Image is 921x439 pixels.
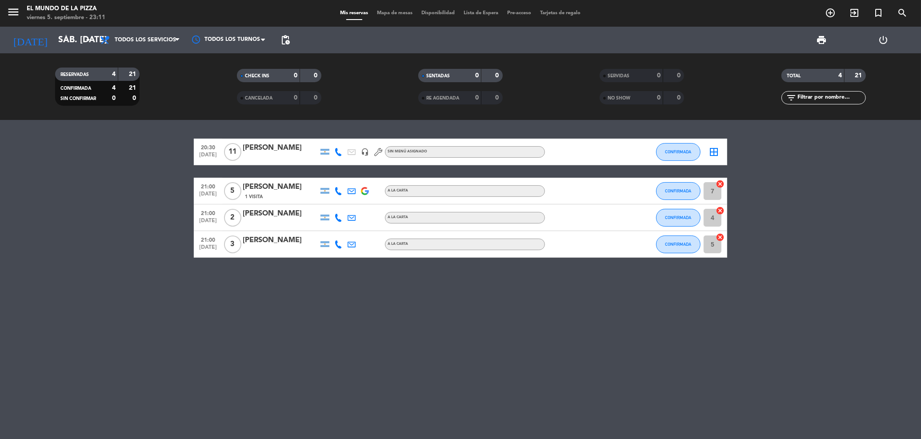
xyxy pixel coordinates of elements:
[426,96,459,100] span: RE AGENDADA
[657,72,661,79] strong: 0
[855,72,864,79] strong: 21
[426,74,450,78] span: SENTADAS
[197,234,219,244] span: 21:00
[197,218,219,228] span: [DATE]
[608,96,630,100] span: NO SHOW
[873,8,884,18] i: turned_in_not
[460,11,503,16] span: Lista de Espera
[503,11,536,16] span: Pre-acceso
[388,216,408,219] span: A LA CARTA
[373,11,417,16] span: Mapa de mesas
[496,72,501,79] strong: 0
[496,95,501,101] strong: 0
[665,242,692,247] span: CONFIRMADA
[797,93,865,103] input: Filtrar por nombre...
[224,209,241,227] span: 2
[224,143,241,161] span: 11
[825,8,836,18] i: add_circle_outline
[112,85,116,91] strong: 4
[224,235,241,253] span: 3
[388,189,408,192] span: A LA CARTA
[417,11,460,16] span: Disponibilidad
[816,35,827,45] span: print
[245,96,272,100] span: CANCELADA
[7,5,20,19] i: menu
[197,208,219,218] span: 21:00
[838,72,842,79] strong: 4
[361,148,369,156] i: headset_mic
[243,142,318,154] div: [PERSON_NAME]
[314,72,319,79] strong: 0
[716,233,725,242] i: cancel
[27,13,105,22] div: viernes 5. septiembre - 23:11
[361,187,369,195] img: google-logo.png
[677,72,682,79] strong: 0
[7,5,20,22] button: menu
[83,35,93,45] i: arrow_drop_down
[280,35,291,45] span: pending_actions
[129,71,138,77] strong: 21
[665,188,692,193] span: CONFIRMADA
[536,11,585,16] span: Tarjetas de regalo
[27,4,105,13] div: El Mundo de la Pizza
[197,244,219,255] span: [DATE]
[129,85,138,91] strong: 21
[897,8,908,18] i: search
[656,209,701,227] button: CONFIRMADA
[60,86,91,91] span: CONFIRMADA
[853,27,915,53] div: LOG OUT
[656,182,701,200] button: CONFIRMADA
[197,181,219,191] span: 21:00
[786,92,797,103] i: filter_list
[197,142,219,152] span: 20:30
[665,215,692,220] span: CONFIRMADA
[716,206,725,215] i: cancel
[657,95,661,101] strong: 0
[245,193,263,200] span: 1 Visita
[608,74,629,78] span: SERVIDAS
[849,8,860,18] i: exit_to_app
[132,95,138,101] strong: 0
[245,74,269,78] span: CHECK INS
[787,74,801,78] span: TOTAL
[243,181,318,193] div: [PERSON_NAME]
[294,95,297,101] strong: 0
[243,235,318,246] div: [PERSON_NAME]
[388,150,427,153] span: Sin menú asignado
[115,37,176,43] span: Todos los servicios
[475,72,479,79] strong: 0
[224,182,241,200] span: 5
[60,72,89,77] span: RESERVADAS
[112,71,116,77] strong: 4
[388,242,408,246] span: A LA CARTA
[197,152,219,162] span: [DATE]
[656,235,701,253] button: CONFIRMADA
[677,95,682,101] strong: 0
[294,72,297,79] strong: 0
[243,208,318,219] div: [PERSON_NAME]
[197,191,219,201] span: [DATE]
[656,143,701,161] button: CONFIRMADA
[336,11,373,16] span: Mis reservas
[475,95,479,101] strong: 0
[878,35,889,45] i: power_settings_new
[314,95,319,101] strong: 0
[716,180,725,188] i: cancel
[60,96,96,101] span: SIN CONFIRMAR
[665,149,692,154] span: CONFIRMADA
[709,147,719,157] i: border_all
[112,95,116,101] strong: 0
[7,30,54,50] i: [DATE]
